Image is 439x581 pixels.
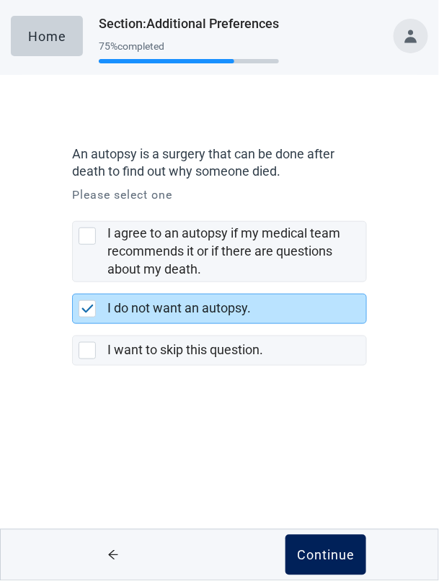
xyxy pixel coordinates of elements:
div: Progress section [99,35,279,70]
label: I want to skip this question. [107,342,263,357]
div: I want to skip this question., checkbox, not selected [72,335,366,366]
span: arrow-left [86,549,140,561]
button: Toggle account menu [394,19,428,53]
div: 75 % completed [99,40,279,52]
div: I do not want an autopsy., checkbox, selected [72,294,366,324]
label: I do not want an autopsy. [107,300,251,315]
div: Home [28,29,66,43]
h1: Section : Additional Preferences [99,14,279,34]
button: Home [11,16,83,56]
div: Continue [297,548,355,562]
p: Please select one [72,186,366,204]
div: I agree to an autopsy if my medical team recommends it or if there are questions about my death.,... [72,221,366,282]
label: I agree to an autopsy if my medical team recommends it or if there are questions about my death. [107,225,340,276]
button: Continue [285,535,366,575]
label: An autopsy is a surgery that can be done after death to find out why someone died. [72,145,359,181]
